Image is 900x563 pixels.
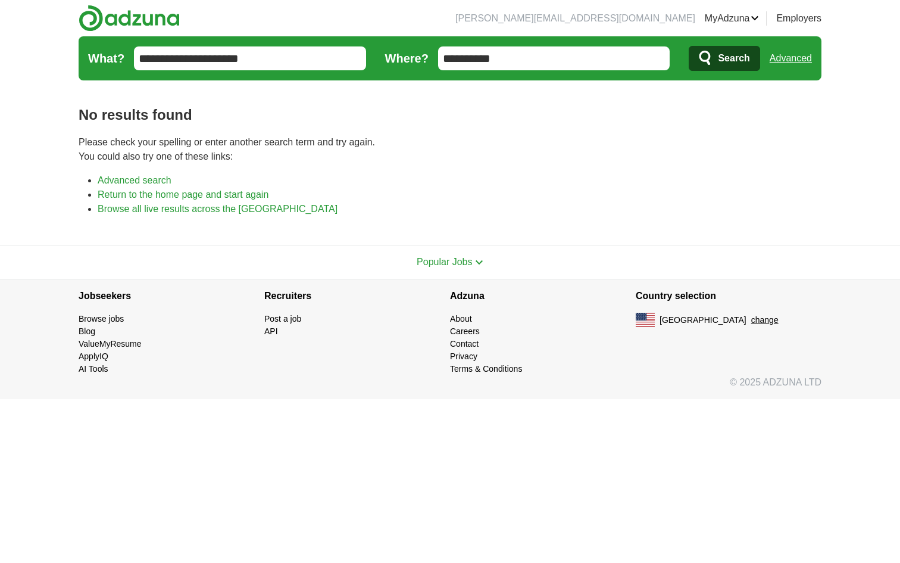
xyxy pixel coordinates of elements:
[385,49,429,67] label: Where?
[770,46,812,70] a: Advanced
[79,339,142,349] a: ValueMyResume
[450,326,480,336] a: Careers
[660,314,746,326] span: [GEOGRAPHIC_DATA]
[450,352,477,361] a: Privacy
[69,375,831,399] div: © 2025 ADZUNA LTD
[450,339,479,349] a: Contact
[718,46,749,70] span: Search
[636,313,655,327] img: US flag
[455,11,695,26] li: [PERSON_NAME][EMAIL_ADDRESS][DOMAIN_NAME]
[450,364,522,374] a: Terms & Conditions
[264,326,278,336] a: API
[264,314,301,324] a: Post a job
[79,135,821,164] p: Please check your spelling or enter another search term and try again. You could also try one of ...
[417,257,472,267] span: Popular Jobs
[79,104,821,126] h1: No results found
[98,175,171,185] a: Advanced search
[79,314,124,324] a: Browse jobs
[79,364,108,374] a: AI Tools
[636,279,821,313] h4: Country selection
[79,326,95,336] a: Blog
[98,204,337,214] a: Browse all live results across the [GEOGRAPHIC_DATA]
[98,189,268,200] a: Return to the home page and start again
[751,314,779,326] button: change
[88,49,124,67] label: What?
[776,11,821,26] a: Employers
[79,352,108,361] a: ApplyIQ
[705,11,760,26] a: MyAdzuna
[450,314,472,324] a: About
[689,46,760,71] button: Search
[79,5,180,32] img: Adzuna logo
[475,260,483,265] img: toggle icon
